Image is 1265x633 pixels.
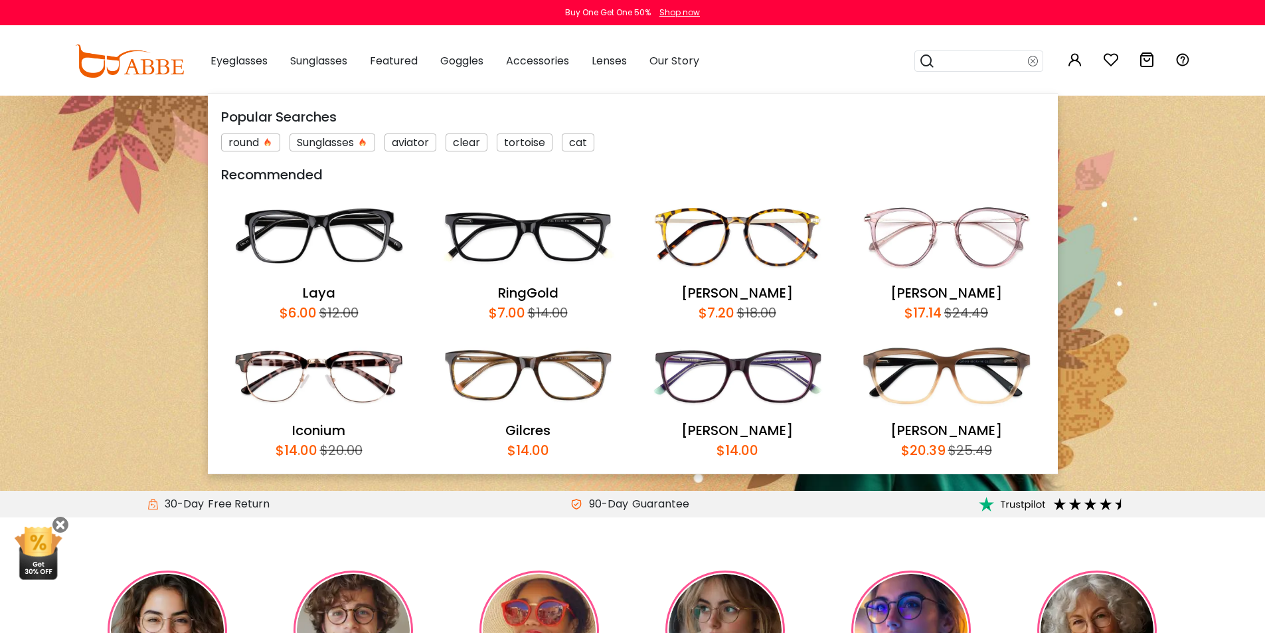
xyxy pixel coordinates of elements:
[221,107,1045,127] div: Popular Searches
[158,496,204,512] span: 30-Day
[13,527,63,580] img: mini welcome offer
[849,329,1045,421] img: Sonia
[292,421,345,440] a: Iconium
[717,440,758,460] div: $14.00
[649,53,699,68] span: Our Story
[303,284,335,302] a: Laya
[498,284,558,302] a: RingGold
[734,303,776,323] div: $18.00
[639,191,835,283] img: Callie
[221,134,280,151] div: round
[430,191,626,283] img: RingGold
[901,440,946,460] div: $20.39
[904,303,942,323] div: $17.14
[221,191,417,283] img: Laya
[221,165,1045,185] div: Recommended
[942,303,988,323] div: $24.49
[221,329,417,421] img: Iconium
[430,329,626,421] img: Gilcres
[849,191,1045,283] img: Naomi
[582,496,628,512] span: 90-Day
[317,440,363,460] div: $20.00
[280,303,317,323] div: $6.00
[276,440,317,460] div: $14.00
[946,440,992,460] div: $25.49
[628,496,693,512] div: Guarantee
[506,53,569,68] span: Accessories
[489,303,525,323] div: $7.00
[681,284,793,302] a: [PERSON_NAME]
[525,303,568,323] div: $14.00
[446,134,487,151] div: clear
[317,303,359,323] div: $12.00
[507,440,549,460] div: $14.00
[699,303,734,323] div: $7.20
[290,134,375,151] div: Sunglasses
[75,45,184,78] img: abbeglasses.com
[505,421,550,440] a: Gilcres
[440,53,483,68] span: Goggles
[890,421,1002,440] a: [PERSON_NAME]
[562,134,594,151] div: cat
[890,284,1002,302] a: [PERSON_NAME]
[211,53,268,68] span: Eyeglasses
[384,134,436,151] div: aviator
[565,7,651,19] div: Buy One Get One 50%
[370,53,418,68] span: Featured
[204,496,274,512] div: Free Return
[497,134,552,151] div: tortoise
[681,421,793,440] a: [PERSON_NAME]
[653,7,700,18] a: Shop now
[290,53,347,68] span: Sunglasses
[592,53,627,68] span: Lenses
[639,329,835,421] img: Hibbard
[659,7,700,19] div: Shop now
